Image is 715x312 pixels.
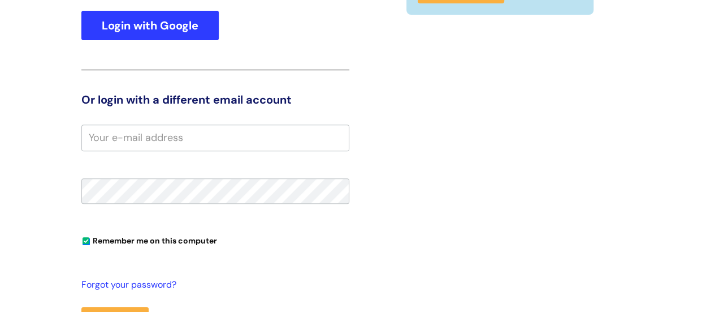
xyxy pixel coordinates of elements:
input: Your e-mail address [81,125,349,151]
a: Forgot your password? [81,277,344,293]
a: Login with Google [81,11,219,40]
label: Remember me on this computer [81,233,217,246]
input: Remember me on this computer [83,238,90,245]
h3: Or login with a different email account [81,93,349,106]
div: You can uncheck this option if you're logging in from a shared device [81,231,349,249]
